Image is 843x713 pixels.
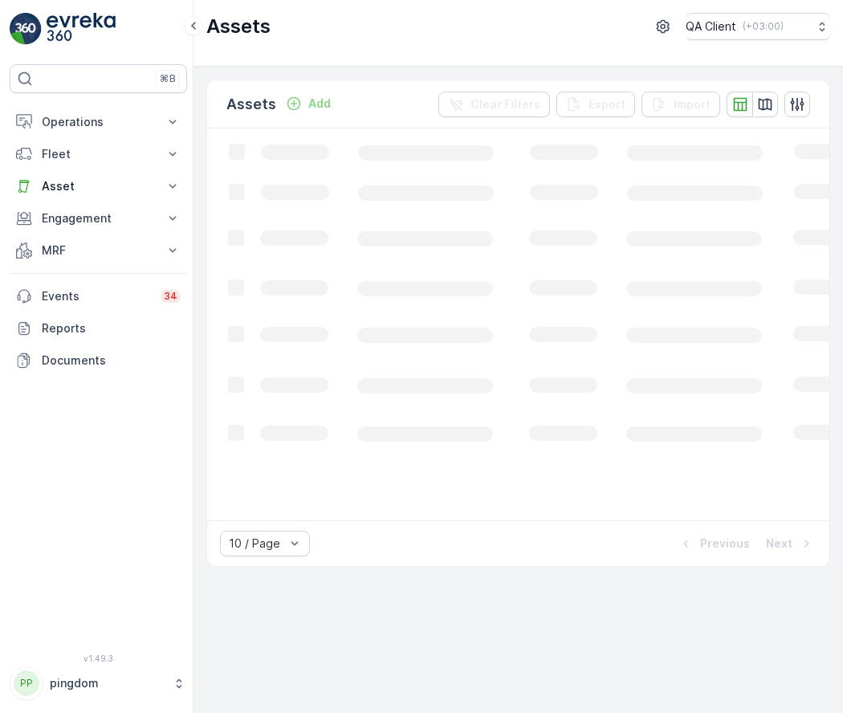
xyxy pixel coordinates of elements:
[556,92,635,117] button: Export
[588,96,625,112] p: Export
[676,534,751,553] button: Previous
[10,654,187,663] span: v 1.49.3
[641,92,720,117] button: Import
[10,234,187,267] button: MRF
[279,94,337,113] button: Add
[164,290,177,303] p: 34
[10,13,42,45] img: logo
[14,670,39,696] div: PP
[42,114,155,130] p: Operations
[674,96,711,112] p: Import
[686,13,830,40] button: QA Client(+03:00)
[42,146,155,162] p: Fleet
[470,96,540,112] p: Clear Filters
[10,344,187,377] a: Documents
[160,72,176,85] p: ⌘B
[10,106,187,138] button: Operations
[42,242,155,259] p: MRF
[42,320,181,336] p: Reports
[42,288,151,304] p: Events
[10,666,187,700] button: PPpingdom
[10,170,187,202] button: Asset
[226,93,276,116] p: Assets
[42,352,181,369] p: Documents
[308,96,331,112] p: Add
[10,138,187,170] button: Fleet
[10,202,187,234] button: Engagement
[10,280,187,312] a: Events34
[206,14,271,39] p: Assets
[766,536,792,552] p: Next
[686,18,736,35] p: QA Client
[438,92,550,117] button: Clear Filters
[764,534,817,553] button: Next
[42,210,155,226] p: Engagement
[700,536,750,552] p: Previous
[50,675,165,691] p: pingdom
[42,178,155,194] p: Asset
[47,13,116,45] img: logo_light-DOdMpM7g.png
[743,20,784,33] p: ( +03:00 )
[10,312,187,344] a: Reports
